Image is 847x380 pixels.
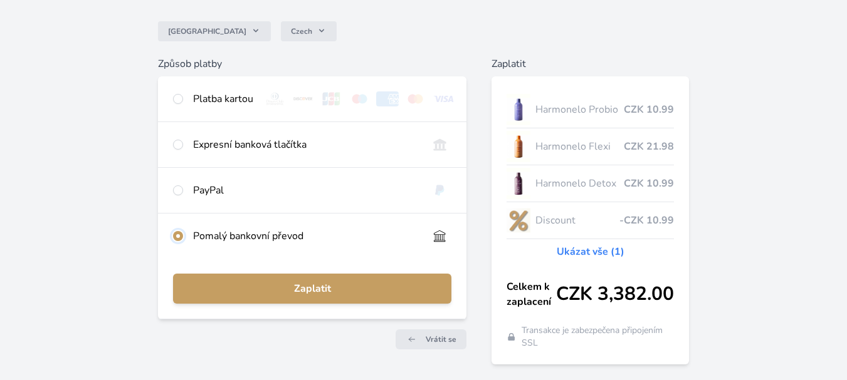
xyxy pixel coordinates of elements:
img: maestro.svg [348,91,371,106]
span: Harmonelo Flexi [535,139,624,154]
span: CZK 21.98 [624,139,674,154]
span: Vrátit se [426,334,456,344]
img: discount-lo.png [507,205,530,236]
span: CZK 10.99 [624,176,674,191]
span: Celkem k zaplacení [507,279,556,309]
img: bankTransfer_IBAN.svg [428,229,451,244]
img: CLEAN_PROBIO_se_stinem_x-lo.jpg [507,94,530,125]
img: visa.svg [432,91,455,106]
span: Discount [535,213,619,228]
span: Harmonelo Detox [535,176,624,191]
img: diners.svg [263,91,287,106]
span: Czech [291,26,312,36]
a: Ukázat vše (1) [557,244,624,259]
img: CLEAN_FLEXI_se_stinem_x-hi_(1)-lo.jpg [507,131,530,162]
h6: Způsob platby [158,56,466,71]
img: DETOX_se_stinem_x-lo.jpg [507,168,530,199]
h6: Zaplatit [492,56,689,71]
button: [GEOGRAPHIC_DATA] [158,21,271,41]
span: CZK 10.99 [624,102,674,117]
button: Czech [281,21,337,41]
img: jcb.svg [320,91,343,106]
div: PayPal [193,183,418,198]
span: [GEOGRAPHIC_DATA] [168,26,246,36]
div: Expresní banková tlačítka [193,137,418,152]
img: discover.svg [292,91,315,106]
button: Zaplatit [173,274,451,304]
img: mc.svg [404,91,427,106]
img: paypal.svg [428,183,451,198]
div: Platba kartou [193,91,253,106]
div: Pomalý bankovní převod [193,229,418,244]
span: Transakce je zabezpečena připojením SSL [522,324,675,349]
img: amex.svg [376,91,399,106]
a: Vrátit se [396,329,466,349]
span: Harmonelo Probio [535,102,624,117]
img: onlineBanking_CZ.svg [428,137,451,152]
span: -CZK 10.99 [619,213,674,228]
span: Zaplatit [183,281,441,296]
span: CZK 3,382.00 [556,283,674,306]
